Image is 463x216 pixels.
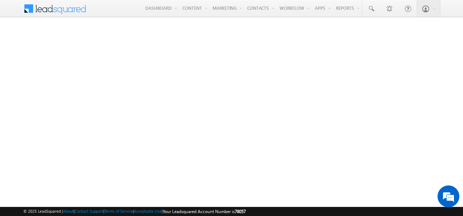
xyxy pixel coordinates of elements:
a: Terms of Service [104,209,133,213]
a: Acceptable Use [134,209,162,213]
a: Contact Support [75,209,103,213]
a: About [63,209,74,213]
span: © 2025 LeadSquared | | | | | [23,208,246,215]
span: Your Leadsquared Account Number is [163,209,246,214]
span: 78057 [235,209,246,214]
